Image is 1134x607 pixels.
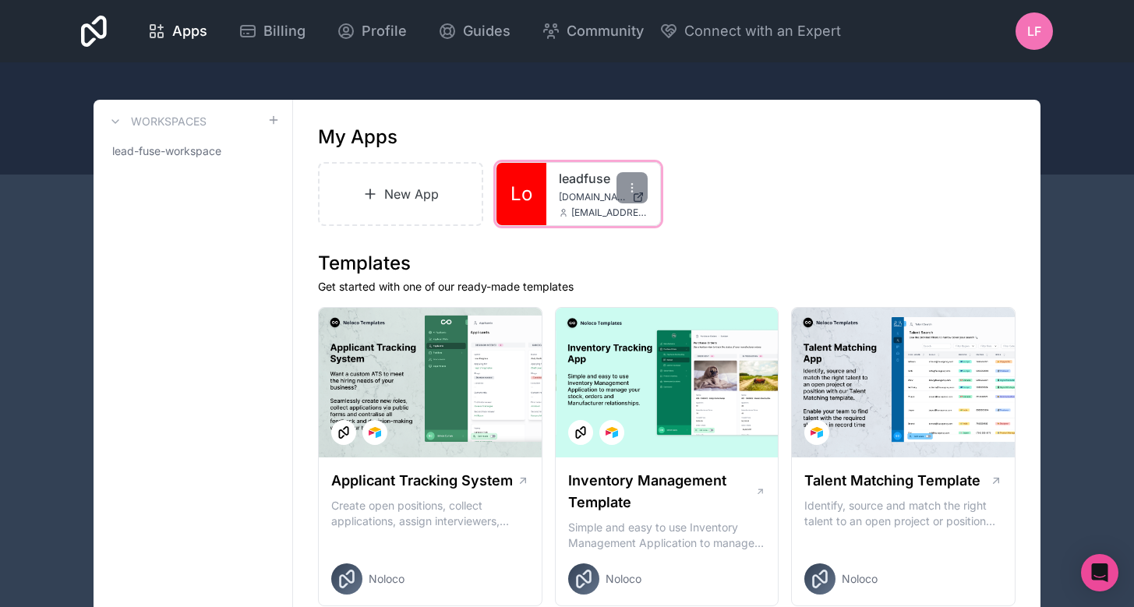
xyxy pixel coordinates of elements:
span: Apps [172,20,207,42]
span: [DOMAIN_NAME] [559,191,626,203]
a: Billing [226,14,318,48]
h3: Workspaces [131,114,207,129]
a: Lo [496,163,546,225]
span: Community [567,20,644,42]
p: Get started with one of our ready-made templates [318,279,1016,295]
span: Profile [362,20,407,42]
img: Airtable Logo [606,426,618,439]
h1: Templates [318,251,1016,276]
a: Community [529,14,656,48]
span: [EMAIL_ADDRESS][DOMAIN_NAME] [571,206,648,219]
p: Create open positions, collect applications, assign interviewers, centralise candidate feedback a... [331,498,529,529]
h1: My Apps [318,125,397,150]
p: Identify, source and match the right talent to an open project or position with our Talent Matchi... [804,498,1002,529]
a: lead-fuse-workspace [106,137,280,165]
span: LF [1027,22,1041,41]
button: Connect with an Expert [659,20,841,42]
span: Guides [463,20,510,42]
span: Noloco [606,571,641,587]
a: Profile [324,14,419,48]
a: Guides [426,14,523,48]
h1: Inventory Management Template [568,470,755,513]
h1: Talent Matching Template [804,470,980,492]
a: New App [318,162,483,226]
span: Noloco [369,571,404,587]
a: Apps [135,14,220,48]
div: Open Intercom Messenger [1081,554,1118,591]
img: Airtable Logo [369,426,381,439]
a: leadfuse [559,169,648,188]
a: Workspaces [106,112,207,131]
img: Airtable Logo [811,426,823,439]
span: Connect with an Expert [684,20,841,42]
span: Billing [263,20,306,42]
p: Simple and easy to use Inventory Management Application to manage your stock, orders and Manufact... [568,520,766,551]
span: lead-fuse-workspace [112,143,221,159]
span: Lo [510,182,532,206]
h1: Applicant Tracking System [331,470,513,492]
a: [DOMAIN_NAME] [559,191,648,203]
span: Noloco [842,571,878,587]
